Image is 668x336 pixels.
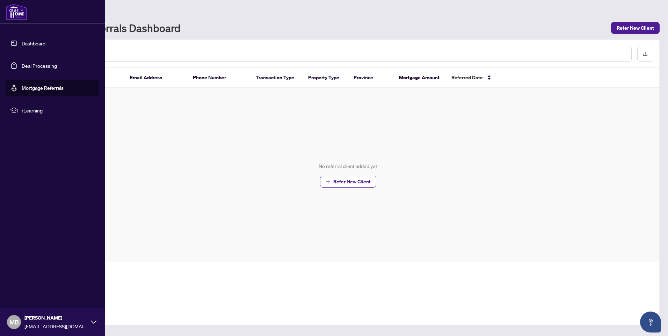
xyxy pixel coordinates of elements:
div: No referral client added yet [319,162,377,170]
button: Open asap [640,312,661,333]
th: Transaction Type [250,68,303,88]
span: MB [9,317,19,327]
button: download [637,46,653,62]
th: Province [348,68,393,88]
th: Email Address [124,68,187,88]
span: download [643,51,648,56]
span: rLearning [22,107,94,114]
button: Refer New Client [320,176,376,188]
span: plus [326,179,331,184]
span: Referred Date [451,74,483,81]
h1: Mortgage Referrals Dashboard [36,22,181,34]
a: Mortgage Referrals [22,85,64,91]
a: Deal Processing [22,63,57,69]
span: Refer New Client [333,176,371,187]
a: Dashboard [22,40,45,46]
th: Mortgage Amount [393,68,446,88]
button: Refer New Client [611,22,660,34]
span: Refer New Client [617,22,654,34]
img: logo [6,3,27,20]
th: Referred Date [446,68,498,88]
th: Property Type [303,68,348,88]
span: [EMAIL_ADDRESS][DOMAIN_NAME] [24,322,87,330]
th: Phone Number [187,68,250,88]
span: [PERSON_NAME] [24,314,87,322]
